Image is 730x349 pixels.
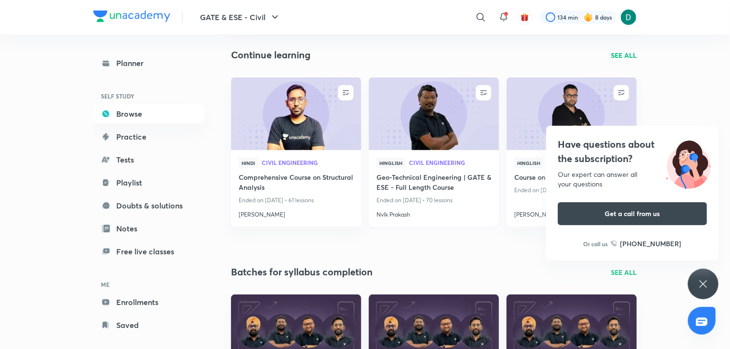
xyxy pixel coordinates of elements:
button: Get a call from us [558,202,707,225]
a: new-thumbnail [231,77,361,150]
h6: ME [93,276,204,293]
a: [PERSON_NAME] [239,207,354,219]
a: Planner [93,54,204,73]
h6: [PHONE_NUMBER] [620,239,682,249]
h2: Batches for syllabus completion [231,265,373,279]
a: [PHONE_NUMBER] [611,239,682,249]
button: GATE & ESE - Civil [194,8,287,27]
a: new-thumbnail [507,77,637,150]
img: new-thumbnail [367,76,500,151]
span: Hinglish [514,158,543,168]
span: Hinglish [376,158,405,168]
a: Notes [93,219,204,238]
img: new-thumbnail [505,76,638,151]
img: ttu_illustration_new.svg [658,137,719,189]
img: Company Logo [93,11,170,22]
a: Playlist [93,173,204,192]
h6: SELF STUDY [93,88,204,104]
a: Course on RCC for GATE/ESE [514,172,629,184]
p: Or call us [584,240,608,248]
a: Enrollments [93,293,204,312]
a: Practice [93,127,204,146]
a: Comprehensive Course on Structural Analysis [239,172,354,194]
a: Saved [93,316,204,335]
img: avatar [520,13,529,22]
a: SEE ALL [611,267,637,277]
div: Our expert can answer all your questions [558,170,707,189]
a: [PERSON_NAME] [514,207,629,219]
img: Diksha Mishra [620,9,637,25]
a: SEE ALL [611,50,637,60]
p: Ended on [DATE] • 83 lessons [514,184,629,196]
img: streak [584,12,593,22]
a: Free live classes [93,242,204,261]
img: new-thumbnail [230,76,362,151]
a: Civil Engineering [262,160,354,166]
a: Geo-Technical Engineering | GATE & ESE - Full Length Course [376,172,491,194]
a: Tests [93,150,204,169]
a: Company Logo [93,11,170,24]
a: Browse [93,104,204,123]
span: Hindi [239,158,258,168]
p: Ended on [DATE] • 70 lessons [376,194,491,207]
p: Ended on [DATE] • 61 lessons [239,194,354,207]
h2: Continue learning [231,48,310,62]
a: Nvlk Prakash [376,207,491,219]
a: Civil Engineering [409,160,491,166]
h4: Have questions about the subscription? [558,137,707,166]
a: new-thumbnail [369,77,499,150]
a: Doubts & solutions [93,196,204,215]
button: avatar [517,10,532,25]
